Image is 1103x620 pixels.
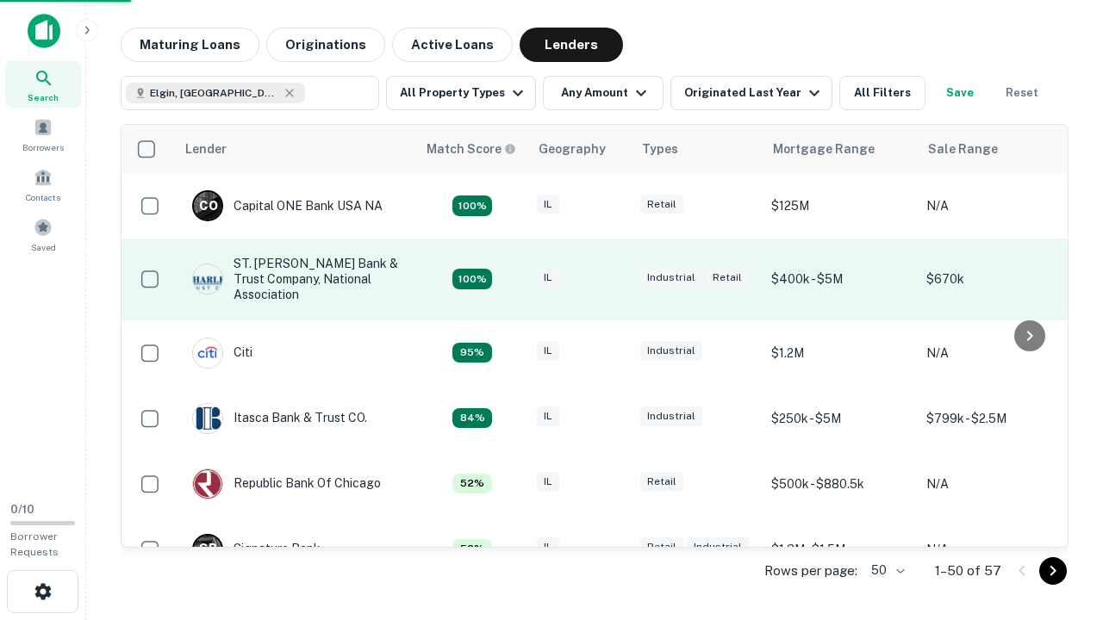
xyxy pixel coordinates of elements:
div: Signature Bank [192,534,321,565]
span: Saved [31,240,56,254]
img: picture [193,338,222,368]
td: $670k [918,239,1073,320]
span: Borrower Requests [10,530,59,558]
div: Capitalize uses an advanced AI algorithm to match your search with the best lender. The match sco... [452,269,492,289]
button: Reset [994,76,1050,110]
div: Sale Range [928,139,998,159]
div: Retail [640,472,683,492]
div: Capitalize uses an advanced AI algorithm to match your search with the best lender. The match sco... [452,408,492,429]
div: Industrial [640,341,702,361]
div: Capitalize uses an advanced AI algorithm to match your search with the best lender. The match sco... [452,343,492,363]
div: IL [537,472,559,492]
th: Capitalize uses an advanced AI algorithm to match your search with the best lender. The match sco... [416,125,528,173]
div: IL [537,406,559,426]
div: Retail [640,537,683,557]
div: Industrial [640,406,702,426]
div: IL [537,537,559,557]
div: Citi [192,338,252,369]
div: Industrial [687,537,749,557]
div: 50 [864,558,907,583]
p: Rows per page: [764,561,857,581]
button: Any Amount [543,76,664,110]
img: picture [193,404,222,433]
div: Capitalize uses an advanced AI algorithm to match your search with the best lender. The match sco... [452,539,492,560]
td: N/A [918,517,1073,582]
button: Originated Last Year [670,76,832,110]
img: picture [193,469,222,499]
th: Sale Range [918,125,1073,173]
div: Lender [185,139,227,159]
td: $1.2M [763,320,918,386]
h6: Match Score [427,139,513,158]
div: IL [537,268,559,288]
td: $1.3M - $1.5M [763,517,918,582]
div: Republic Bank Of Chicago [192,468,381,499]
button: All Property Types [386,76,536,110]
td: $400k - $5M [763,239,918,320]
td: $125M [763,173,918,239]
td: N/A [918,320,1073,386]
span: Elgin, [GEOGRAPHIC_DATA], [GEOGRAPHIC_DATA] [150,85,279,101]
p: C O [199,197,217,215]
td: $250k - $5M [763,386,918,451]
a: Borrowers [5,111,81,158]
img: capitalize-icon.png [28,14,60,48]
div: Capital ONE Bank USA NA [192,190,383,221]
div: Mortgage Range [773,139,875,159]
button: Originations [266,28,385,62]
div: Industrial [640,268,702,288]
p: 1–50 of 57 [935,561,1001,581]
div: Types [642,139,678,159]
a: Contacts [5,161,81,208]
button: Go to next page [1039,557,1067,585]
td: N/A [918,173,1073,239]
th: Mortgage Range [763,125,918,173]
button: Save your search to get updates of matches that match your search criteria. [932,76,988,110]
button: Maturing Loans [121,28,259,62]
a: Search [5,61,81,108]
div: Retail [706,268,749,288]
span: Borrowers [22,140,64,154]
th: Lender [175,125,416,173]
div: Capitalize uses an advanced AI algorithm to match your search with the best lender. The match sco... [427,139,516,158]
span: Search [28,90,59,104]
p: S B [199,540,216,558]
th: Geography [528,125,632,173]
td: $799k - $2.5M [918,386,1073,451]
button: Active Loans [392,28,513,62]
td: $500k - $880.5k [763,451,918,517]
div: Itasca Bank & Trust CO. [192,403,367,434]
img: picture [193,264,222,294]
div: IL [537,341,559,361]
div: Retail [640,195,683,214]
div: Originated Last Year [684,83,825,103]
th: Types [632,125,763,173]
div: IL [537,195,559,214]
button: All Filters [839,76,925,110]
span: Contacts [26,190,60,204]
span: 0 / 10 [10,503,34,516]
button: Lenders [520,28,623,62]
a: Saved [5,211,81,257]
div: Capitalize uses an advanced AI algorithm to match your search with the best lender. The match sco... [452,195,492,216]
div: Geography [539,139,606,159]
iframe: Chat Widget [1017,482,1103,565]
div: Capitalize uses an advanced AI algorithm to match your search with the best lender. The match sco... [452,474,492,494]
td: N/A [918,451,1073,517]
div: ST. [PERSON_NAME] Bank & Trust Company, National Association [192,256,399,303]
